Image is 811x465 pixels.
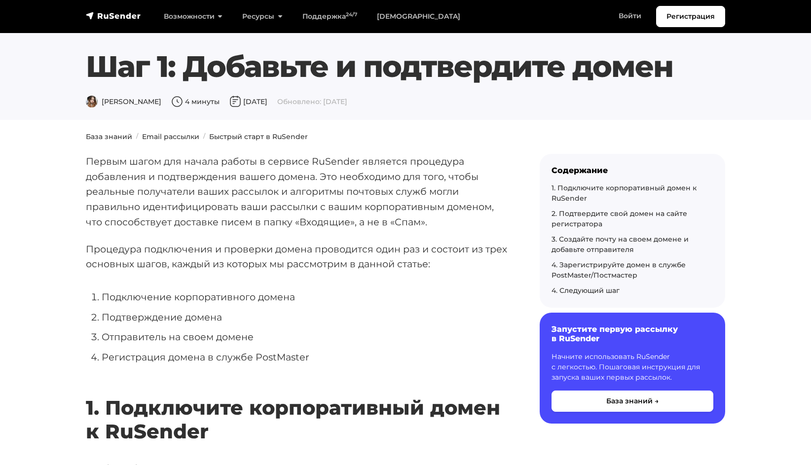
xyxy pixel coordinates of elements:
[552,352,713,383] p: Начните использовать RuSender с легкостью. Пошаговая инструкция для запуска ваших первых рассылок.
[102,289,508,305] li: Подключение корпоративного домена
[346,11,357,18] sup: 24/7
[552,183,697,203] a: 1. Подключите корпоративный домен к RuSender
[209,132,308,141] a: Быстрый старт в RuSender
[102,350,508,365] li: Регистрация домена в службе PostMaster
[171,97,220,106] span: 4 минуты
[142,132,199,141] a: Email рассылки
[609,6,651,26] a: Войти
[229,96,241,107] img: Дата публикации
[540,313,725,423] a: Запустите первую рассылку в RuSender Начните использовать RuSender с легкостью. Пошаговая инструк...
[552,324,713,343] h6: Запустите первую рассылку в RuSender
[154,6,232,27] a: Возможности
[277,97,347,106] span: Обновлено: [DATE]
[86,132,132,141] a: База знаний
[367,6,470,27] a: [DEMOGRAPHIC_DATA]
[86,11,141,21] img: RuSender
[80,132,731,142] nav: breadcrumb
[552,260,686,280] a: 4. Зарегистрируйте домен в службе PostMaster/Постмастер
[552,166,713,175] div: Содержание
[86,154,508,230] p: Первым шагом для начала работы в сервисе RuSender является процедура добавления и подтверждения в...
[86,97,161,106] span: [PERSON_NAME]
[552,391,713,412] button: База знаний →
[86,242,508,272] p: Процедура подключения и проверки домена проводится один раз и состоит из трех основных шагов, каж...
[552,235,689,254] a: 3. Создайте почту на своем домене и добавьте отправителя
[552,286,620,295] a: 4. Следующий шаг
[86,367,508,443] h2: 1. Подключите корпоративный домен к RuSender
[102,329,508,345] li: Отправитель на своем домене
[102,310,508,325] li: Подтверждение домена
[552,209,687,228] a: 2. Подтвердите свой домен на сайте регистратора
[656,6,725,27] a: Регистрация
[293,6,367,27] a: Поддержка24/7
[232,6,292,27] a: Ресурсы
[86,49,725,84] h1: Шаг 1: Добавьте и подтвердите домен
[171,96,183,107] img: Время чтения
[229,97,267,106] span: [DATE]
